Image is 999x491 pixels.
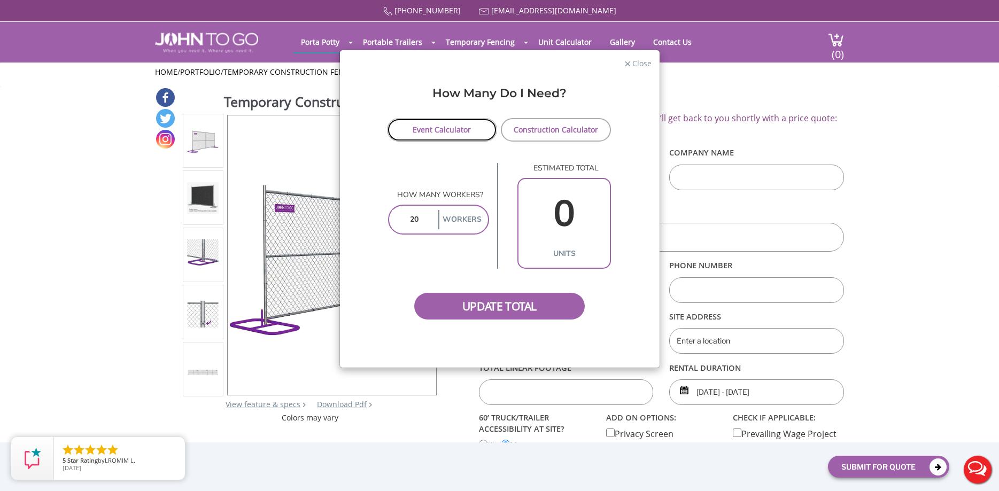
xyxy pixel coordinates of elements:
[61,443,74,456] li: 
[387,118,498,142] a: Event Calculator
[521,244,607,263] label: units
[22,448,43,469] img: Review Rating
[388,190,490,200] p: How many workers?
[63,457,176,465] span: by
[105,456,135,464] span: LROMIM L.
[624,55,631,71] span: ×
[392,210,436,229] input: 0
[624,57,652,69] button: Close
[63,464,81,472] span: [DATE]
[73,443,86,456] li: 
[501,118,611,142] a: Construction Calculator
[106,443,119,456] li: 
[521,183,607,245] input: 0
[956,448,999,491] button: Live Chat
[63,456,66,464] span: 5
[67,456,98,464] span: Star Rating
[95,443,108,456] li: 
[348,85,652,118] div: How Many Do I Need?
[631,57,652,67] span: Close
[414,293,585,319] span: Update Total
[517,163,611,174] p: estimated total
[438,210,485,229] label: Workers
[84,443,97,456] li: 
